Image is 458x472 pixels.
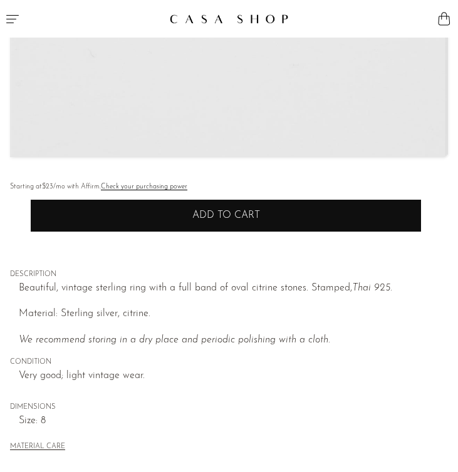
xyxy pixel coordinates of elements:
em: Thai 925. [352,283,392,293]
button: MATERIAL CARE [10,443,65,452]
i: We recommend storing in a dry place and periodic polishing with a cloth. [19,335,330,345]
span: Size: 8 [19,413,448,429]
span: DIMENSIONS [10,402,448,413]
span: DESCRIPTION [10,269,448,280]
p: Starting at /mo with Affirm. [10,182,448,193]
span: CONDITION [10,357,448,368]
a: Check your purchasing power - Learn more about Affirm Financing (opens in modal) [101,183,187,190]
span: Very good; light vintage wear. [19,368,448,384]
p: Beautiful, vintage sterling ring with a full band of oval citrine stones. Stamped, [19,280,448,297]
span: $23 [42,183,53,190]
span: Add to cart [192,210,260,220]
button: Add to cart [30,199,422,232]
p: Material: Sterling silver, citrine. [19,306,448,322]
